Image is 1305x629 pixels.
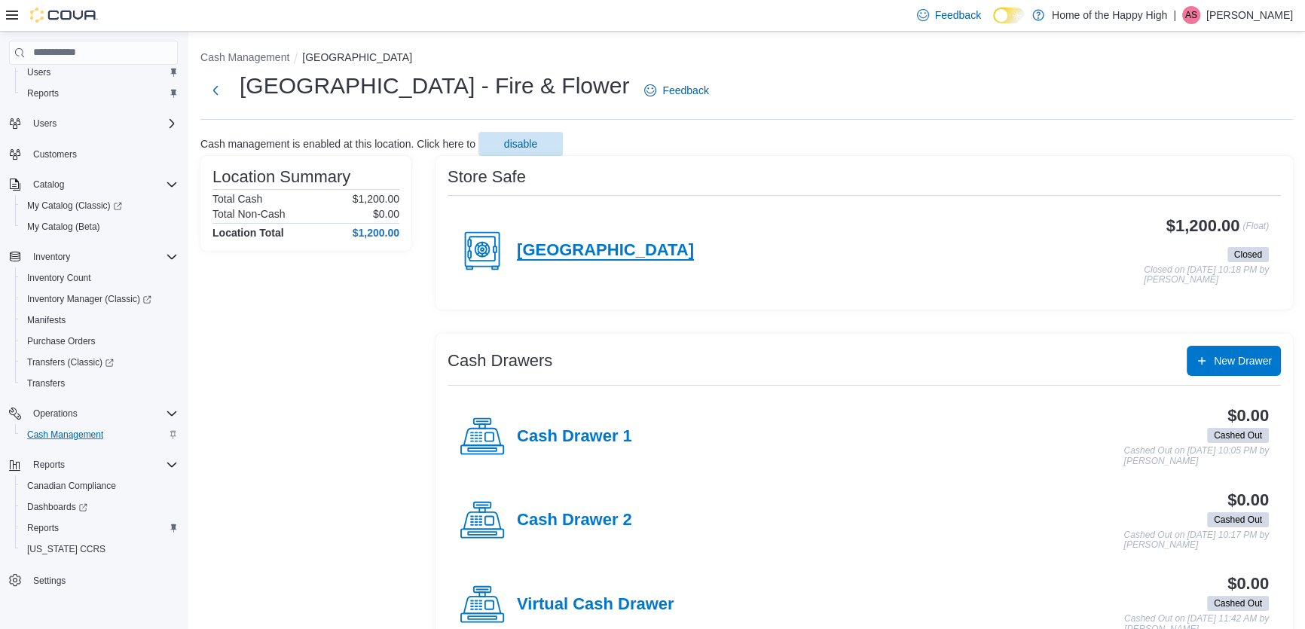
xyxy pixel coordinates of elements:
[27,115,63,133] button: Users
[1206,6,1293,24] p: [PERSON_NAME]
[21,218,178,236] span: My Catalog (Beta)
[21,540,112,558] a: [US_STATE] CCRS
[935,8,981,23] span: Feedback
[15,216,184,237] button: My Catalog (Beta)
[517,511,632,530] h4: Cash Drawer 2
[638,75,714,105] a: Feedback
[21,332,102,350] a: Purchase Orders
[15,310,184,331] button: Manifests
[448,352,552,370] h3: Cash Drawers
[27,248,178,266] span: Inventory
[1227,407,1269,425] h3: $0.00
[21,353,178,371] span: Transfers (Classic)
[1173,6,1176,24] p: |
[21,269,97,287] a: Inventory Count
[3,403,184,424] button: Operations
[21,353,120,371] a: Transfers (Classic)
[21,374,178,392] span: Transfers
[21,374,71,392] a: Transfers
[212,168,350,186] h3: Location Summary
[33,179,64,191] span: Catalog
[1214,597,1262,610] span: Cashed Out
[3,143,184,165] button: Customers
[15,352,184,373] a: Transfers (Classic)
[27,377,65,389] span: Transfers
[21,63,178,81] span: Users
[27,356,114,368] span: Transfers (Classic)
[21,498,93,516] a: Dashboards
[9,68,178,627] nav: Complex example
[240,71,629,101] h1: [GEOGRAPHIC_DATA] - Fire & Flower
[27,543,105,555] span: [US_STATE] CCRS
[3,246,184,267] button: Inventory
[15,424,184,445] button: Cash Management
[3,113,184,134] button: Users
[27,66,50,78] span: Users
[200,75,231,105] button: Next
[448,168,526,186] h3: Store Safe
[15,496,184,518] a: Dashboards
[21,426,178,444] span: Cash Management
[27,480,116,492] span: Canadian Compliance
[21,477,122,495] a: Canadian Compliance
[21,63,57,81] a: Users
[1144,265,1269,285] p: Closed on [DATE] 10:18 PM by [PERSON_NAME]
[1227,247,1269,262] span: Closed
[1227,575,1269,593] h3: $0.00
[15,539,184,560] button: [US_STATE] CCRS
[27,176,178,194] span: Catalog
[662,83,708,98] span: Feedback
[1123,446,1269,466] p: Cashed Out on [DATE] 10:05 PM by [PERSON_NAME]
[373,208,399,220] p: $0.00
[15,373,184,394] button: Transfers
[517,595,674,615] h4: Virtual Cash Drawer
[1207,596,1269,611] span: Cashed Out
[3,569,184,591] button: Settings
[21,218,106,236] a: My Catalog (Beta)
[200,50,1293,68] nav: An example of EuiBreadcrumbs
[33,118,57,130] span: Users
[27,115,178,133] span: Users
[15,62,184,83] button: Users
[15,518,184,539] button: Reports
[21,519,65,537] a: Reports
[353,193,399,205] p: $1,200.00
[15,83,184,104] button: Reports
[478,132,563,156] button: disable
[21,269,178,287] span: Inventory Count
[15,331,184,352] button: Purchase Orders
[21,311,72,329] a: Manifests
[27,405,84,423] button: Operations
[517,241,694,261] h4: [GEOGRAPHIC_DATA]
[1227,491,1269,509] h3: $0.00
[21,290,178,308] span: Inventory Manager (Classic)
[27,221,100,233] span: My Catalog (Beta)
[1123,530,1269,551] p: Cashed Out on [DATE] 10:17 PM by [PERSON_NAME]
[15,289,184,310] a: Inventory Manager (Classic)
[27,200,122,212] span: My Catalog (Classic)
[27,501,87,513] span: Dashboards
[15,267,184,289] button: Inventory Count
[200,138,475,150] p: Cash management is enabled at this location. Click here to
[1052,6,1167,24] p: Home of the Happy High
[993,23,994,24] span: Dark Mode
[21,197,128,215] a: My Catalog (Classic)
[33,148,77,160] span: Customers
[27,570,178,589] span: Settings
[27,456,178,474] span: Reports
[33,575,66,587] span: Settings
[212,227,284,239] h4: Location Total
[27,405,178,423] span: Operations
[993,8,1025,23] input: Dark Mode
[1234,248,1262,261] span: Closed
[21,197,178,215] span: My Catalog (Classic)
[302,51,412,63] button: [GEOGRAPHIC_DATA]
[21,477,178,495] span: Canadian Compliance
[27,572,72,590] a: Settings
[212,193,262,205] h6: Total Cash
[27,87,59,99] span: Reports
[21,290,157,308] a: Inventory Manager (Classic)
[353,227,399,239] h4: $1,200.00
[27,429,103,441] span: Cash Management
[1207,512,1269,527] span: Cashed Out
